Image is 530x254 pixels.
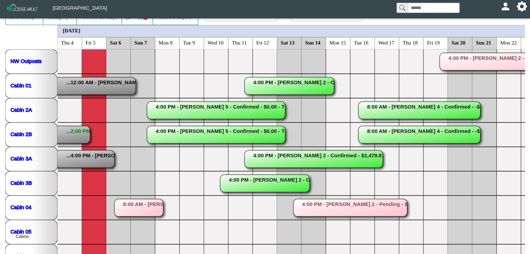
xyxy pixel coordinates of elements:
a: NW Outposts [10,58,41,64]
text: Sun 14 [305,40,321,45]
svg: person fill [503,4,508,9]
text: Mon 15 [330,40,346,45]
text: Wed 10 [208,40,224,45]
text: Sun 7 [135,40,147,45]
text: Fri 19 [427,40,440,45]
text: [DATE] [63,27,80,33]
text: Tue 16 [354,40,369,45]
a: Cabin 3B [10,180,32,185]
a: Cabin 01 [10,82,31,88]
a: Cabin 2A [10,106,32,112]
text: Sat 6 [110,40,122,45]
a: Cabin 05 [10,228,31,234]
text: Mon 22 [500,40,517,45]
a: Cabin 3A [10,155,32,161]
text: Fri 12 [256,40,269,45]
a: Cabin 04 [10,204,31,210]
text: Sun 21 [476,40,491,45]
text: Thu 18 [403,40,418,45]
text: Mon 8 [159,40,173,45]
text: Thu 11 [232,40,247,45]
text: Cabins [16,234,29,239]
a: Cabin 2B [10,131,32,137]
text: Wed 17 [378,40,394,45]
text: Sat 13 [281,40,295,45]
img: Z [6,3,39,15]
text: Sat 20 [452,40,466,45]
text: Thu 4 [61,40,74,45]
text: Fri 5 [86,40,96,45]
svg: search [399,5,405,10]
svg: gear fill [519,4,524,9]
text: Tue 9 [183,40,195,45]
